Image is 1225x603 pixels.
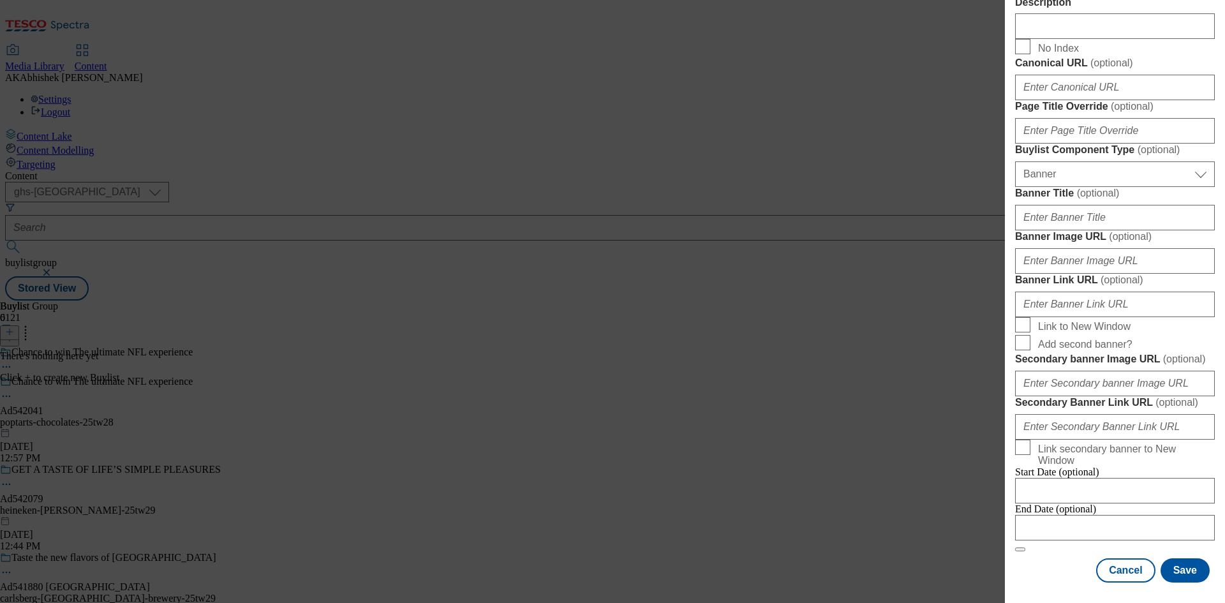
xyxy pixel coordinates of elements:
label: Buylist Component Type [1015,144,1215,156]
span: ( optional ) [1109,231,1152,242]
span: Link to New Window [1038,321,1131,332]
span: ( optional ) [1090,57,1133,68]
label: Secondary Banner Link URL [1015,396,1215,409]
input: Enter Secondary Banner Link URL [1015,414,1215,440]
label: Banner Title [1015,187,1215,200]
label: Page Title Override [1015,100,1215,113]
span: Link secondary banner to New Window [1038,443,1210,466]
input: Enter Date [1015,478,1215,503]
button: Cancel [1096,558,1155,583]
span: ( optional ) [1077,188,1120,198]
span: ( optional ) [1163,354,1206,364]
button: Save [1161,558,1210,583]
label: Canonical URL [1015,57,1215,70]
input: Enter Description [1015,13,1215,39]
input: Enter Canonical URL [1015,75,1215,100]
input: Enter Secondary banner Image URL [1015,371,1215,396]
label: Secondary banner Image URL [1015,353,1215,366]
span: No Index [1038,43,1079,54]
span: End Date (optional) [1015,503,1096,514]
label: Banner Image URL [1015,230,1215,243]
input: Enter Banner Image URL [1015,248,1215,274]
input: Enter Date [1015,515,1215,540]
input: Enter Banner Link URL [1015,292,1215,317]
span: ( optional ) [1138,144,1180,155]
span: ( optional ) [1155,397,1198,408]
input: Enter Page Title Override [1015,118,1215,144]
span: ( optional ) [1101,274,1143,285]
label: Banner Link URL [1015,274,1215,287]
span: Add second banner? [1038,339,1132,350]
span: ( optional ) [1111,101,1154,112]
span: Start Date (optional) [1015,466,1099,477]
input: Enter Banner Title [1015,205,1215,230]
